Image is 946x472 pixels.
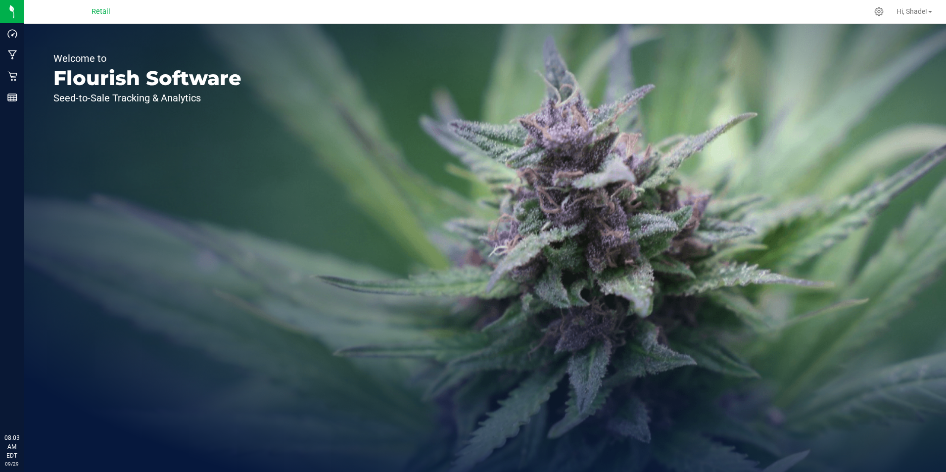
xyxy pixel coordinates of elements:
p: Seed-to-Sale Tracking & Analytics [53,93,241,103]
inline-svg: Reports [7,93,17,102]
inline-svg: Manufacturing [7,50,17,60]
inline-svg: Retail [7,71,17,81]
span: Retail [92,7,110,16]
p: 09/29 [4,460,19,468]
p: Flourish Software [53,68,241,88]
inline-svg: Dashboard [7,29,17,39]
div: Manage settings [873,7,885,16]
span: Hi, Shade! [897,7,927,15]
p: 08:03 AM EDT [4,433,19,460]
p: Welcome to [53,53,241,63]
